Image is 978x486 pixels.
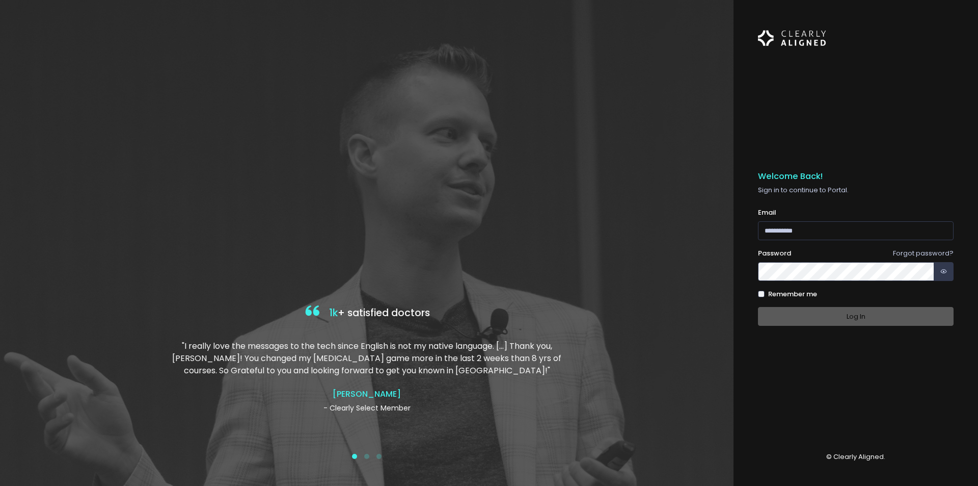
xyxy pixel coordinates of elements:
[170,340,564,377] p: "I really love the messages to the tech since English is not my native language. […] Thank you, [...
[758,185,954,195] p: Sign in to continue to Portal.
[893,248,954,258] a: Forgot password?
[758,208,776,218] label: Email
[758,452,954,462] p: © Clearly Aligned.
[768,289,817,299] label: Remember me
[170,403,564,414] p: - Clearly Select Member
[758,24,826,52] img: Logo Horizontal
[758,248,791,259] label: Password
[758,171,954,182] h5: Welcome Back!
[170,389,564,399] h4: [PERSON_NAME]
[170,303,564,324] h4: + satisfied doctors
[329,306,338,320] span: 1k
